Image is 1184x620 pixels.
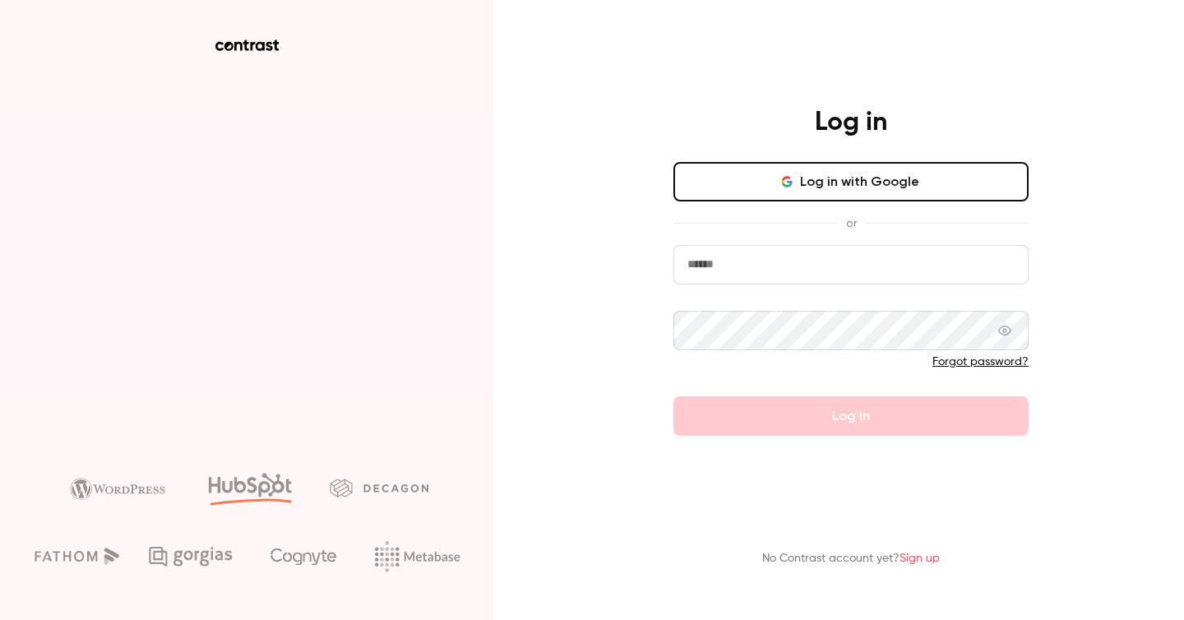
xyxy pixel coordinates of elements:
[762,550,940,567] p: No Contrast account yet?
[815,106,887,139] h4: Log in
[838,215,865,232] span: or
[330,479,428,497] img: decagon
[673,162,1029,201] button: Log in with Google
[932,356,1029,368] a: Forgot password?
[900,553,940,564] a: Sign up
